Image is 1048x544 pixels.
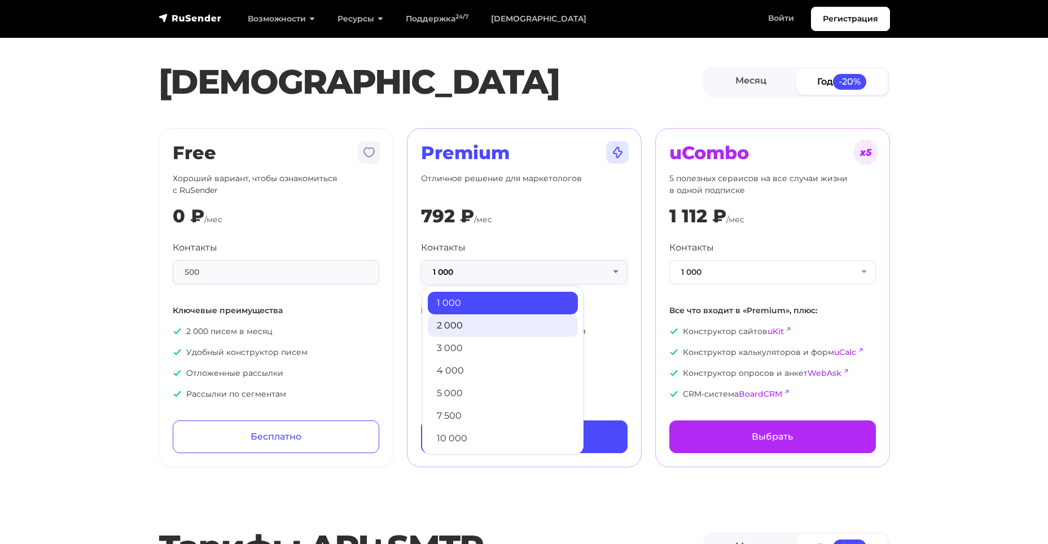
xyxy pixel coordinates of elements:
img: icon-ok.svg [421,389,430,398]
button: 1 000 [421,260,628,284]
img: icon-ok.svg [669,327,678,336]
div: 1 112 ₽ [669,205,726,227]
img: icon-ok.svg [669,389,678,398]
label: Контакты [669,241,714,255]
a: Поддержка24/7 [394,7,480,30]
a: 5 000 [428,382,578,405]
p: Помощь с импортом базы [421,367,628,379]
p: Удобный конструктор писем [173,346,379,358]
p: Все что входит в «Free», плюс: [421,305,628,317]
img: tarif-premium.svg [604,139,631,166]
a: BoardCRM [739,389,782,399]
a: Выбрать [421,420,628,453]
p: Отложенные рассылки [173,367,379,379]
p: Конструктор сайтов [669,326,876,337]
img: icon-ok.svg [173,389,182,398]
a: Месяц [705,69,797,94]
a: 3 000 [428,337,578,359]
img: tarif-ucombo.svg [852,139,879,166]
h1: [DEMOGRAPHIC_DATA] [159,62,703,102]
p: Все что входит в «Premium», плюс: [669,305,876,317]
p: Ключевые преимущества [173,305,379,317]
a: 7 500 [428,405,578,427]
p: Рассылки по сегментам [173,388,379,400]
p: 5 полезных сервисов на все случаи жизни в одной подписке [669,173,876,196]
a: Год [796,69,888,94]
span: /мес [726,214,744,225]
h2: uCombo [669,142,876,164]
a: Регистрация [811,7,890,31]
p: 2 000 писем в месяц [173,326,379,337]
a: WebAsk [808,368,841,378]
h2: Premium [421,142,628,164]
img: icon-ok.svg [173,348,182,357]
p: Конструктор опросов и анкет [669,367,876,379]
span: /мес [474,214,492,225]
p: Хороший вариант, чтобы ознакомиться с RuSender [173,173,379,196]
label: Контакты [173,241,217,255]
a: uKit [768,326,784,336]
img: RuSender [159,12,222,24]
img: icon-ok.svg [173,368,182,378]
p: CRM-система [669,388,876,400]
a: 13 000 [428,450,578,472]
ul: 1 000 [422,286,584,455]
a: 4 000 [428,359,578,382]
p: Приоритетная поддержка [421,346,628,358]
a: Выбрать [669,420,876,453]
label: Контакты [421,241,466,255]
img: icon-ok.svg [421,327,430,336]
img: tarif-free.svg [356,139,383,166]
span: /мес [204,214,222,225]
a: 2 000 [428,314,578,337]
a: Войти [757,7,805,30]
sup: 24/7 [455,13,468,20]
div: 792 ₽ [421,205,474,227]
img: icon-ok.svg [421,368,430,378]
a: Возможности [236,7,326,30]
a: 10 000 [428,427,578,450]
p: Конструктор калькуляторов и форм [669,346,876,358]
div: 0 ₽ [173,205,204,227]
p: Отличное решение для маркетологов [421,173,628,196]
img: icon-ok.svg [421,348,430,357]
img: icon-ok.svg [669,368,678,378]
p: Приоритетная модерация [421,388,628,400]
a: [DEMOGRAPHIC_DATA] [480,7,598,30]
a: 1 000 [428,292,578,314]
img: icon-ok.svg [669,348,678,357]
h2: Free [173,142,379,164]
p: Неограниченное количество писем [421,326,628,337]
a: Бесплатно [173,420,379,453]
span: -20% [833,74,867,89]
a: Ресурсы [326,7,394,30]
a: uCalc [834,347,856,357]
button: 1 000 [669,260,876,284]
img: icon-ok.svg [173,327,182,336]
